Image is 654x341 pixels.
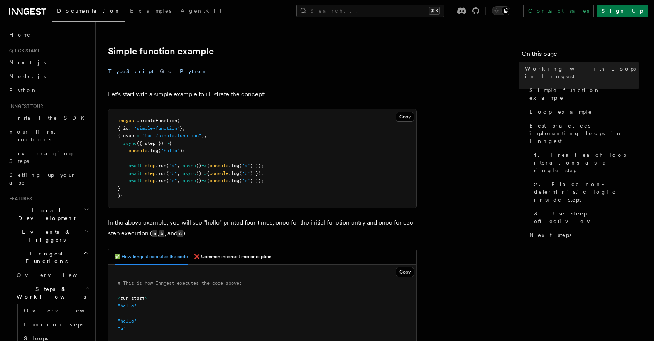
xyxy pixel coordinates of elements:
[6,69,91,83] a: Node.js
[14,268,91,282] a: Overview
[201,133,204,138] span: }
[6,196,32,202] span: Features
[6,146,91,168] a: Leveraging Steps
[118,126,128,131] span: { id
[239,163,242,168] span: (
[125,2,176,21] a: Examples
[196,163,201,168] span: ()
[6,28,91,42] a: Home
[242,163,250,168] span: "a"
[145,171,155,176] span: step
[164,141,169,146] span: =>
[160,63,174,80] button: Go
[6,83,91,97] a: Python
[396,267,414,277] button: Copy
[526,105,639,119] a: Loop example
[597,5,648,17] a: Sign Up
[6,207,84,222] span: Local Development
[21,317,91,331] a: Function steps
[145,296,147,301] span: >
[166,178,169,183] span: (
[6,103,43,109] span: Inngest tour
[526,83,639,105] a: Simple function example
[118,193,123,198] span: );
[169,171,177,176] span: "b"
[6,203,91,225] button: Local Development
[6,55,91,69] a: Next.js
[177,230,183,237] code: c
[21,304,91,317] a: Overview
[118,318,137,324] span: "hello"
[155,171,166,176] span: .run
[180,126,183,131] span: }
[9,172,76,186] span: Setting up your app
[145,178,155,183] span: step
[183,178,196,183] span: async
[529,108,592,116] span: Loop example
[108,46,214,57] a: Simple function example
[6,48,40,54] span: Quick start
[207,178,210,183] span: {
[239,171,242,176] span: (
[57,8,121,14] span: Documentation
[6,250,83,265] span: Inngest Functions
[207,163,210,168] span: {
[531,148,639,177] a: 1. Treat each loop iterations as a single step
[118,133,137,138] span: { event
[118,303,137,309] span: "hello"
[250,163,264,168] span: ) });
[396,112,414,122] button: Copy
[108,217,417,239] p: In the above example, you will see "hello" printed four times, once for the initial function entr...
[52,2,125,22] a: Documentation
[147,148,158,153] span: .log
[166,163,169,168] span: (
[142,133,201,138] span: "test/simple.function"
[108,63,154,80] button: TypeScript
[250,178,264,183] span: ) });
[155,178,166,183] span: .run
[529,122,639,145] span: Best practices: implementing loops in Inngest
[166,171,169,176] span: (
[242,178,250,183] span: "c"
[118,281,242,286] span: # This is how Inngest executes the code above:
[128,163,142,168] span: await
[176,2,226,21] a: AgentKit
[9,59,46,66] span: Next.js
[118,296,120,301] span: <
[123,141,137,146] span: async
[534,180,639,203] span: 2. Place non-deterministic logic inside steps
[130,8,171,14] span: Examples
[522,62,639,83] a: Working with Loops in Inngest
[531,207,639,228] a: 3. Use sleep effectively
[180,148,185,153] span: );
[250,171,264,176] span: ) });
[181,8,221,14] span: AgentKit
[526,119,639,148] a: Best practices: implementing loops in Inngest
[228,178,239,183] span: .log
[134,126,180,131] span: "simple-function"
[201,163,207,168] span: =>
[115,249,188,265] button: ✅ How Inngest executes the code
[6,168,91,190] a: Setting up your app
[14,285,86,301] span: Steps & Workflows
[128,178,142,183] span: await
[108,89,417,100] p: Let's start with a simple example to illustrate the concept:
[196,178,201,183] span: ()
[531,177,639,207] a: 2. Place non-deterministic logic inside steps
[24,321,83,328] span: Function steps
[177,163,180,168] span: ,
[180,63,208,80] button: Python
[9,129,55,143] span: Your first Functions
[534,210,639,225] span: 3. Use sleep effectively
[152,230,157,237] code: a
[429,7,440,15] kbd: ⌘K
[523,5,594,17] a: Contact sales
[183,171,196,176] span: async
[169,163,177,168] span: "a"
[17,272,96,278] span: Overview
[118,326,126,331] span: "a"
[239,178,242,183] span: (
[9,31,31,39] span: Home
[522,49,639,62] h4: On this page
[137,141,164,146] span: ({ step })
